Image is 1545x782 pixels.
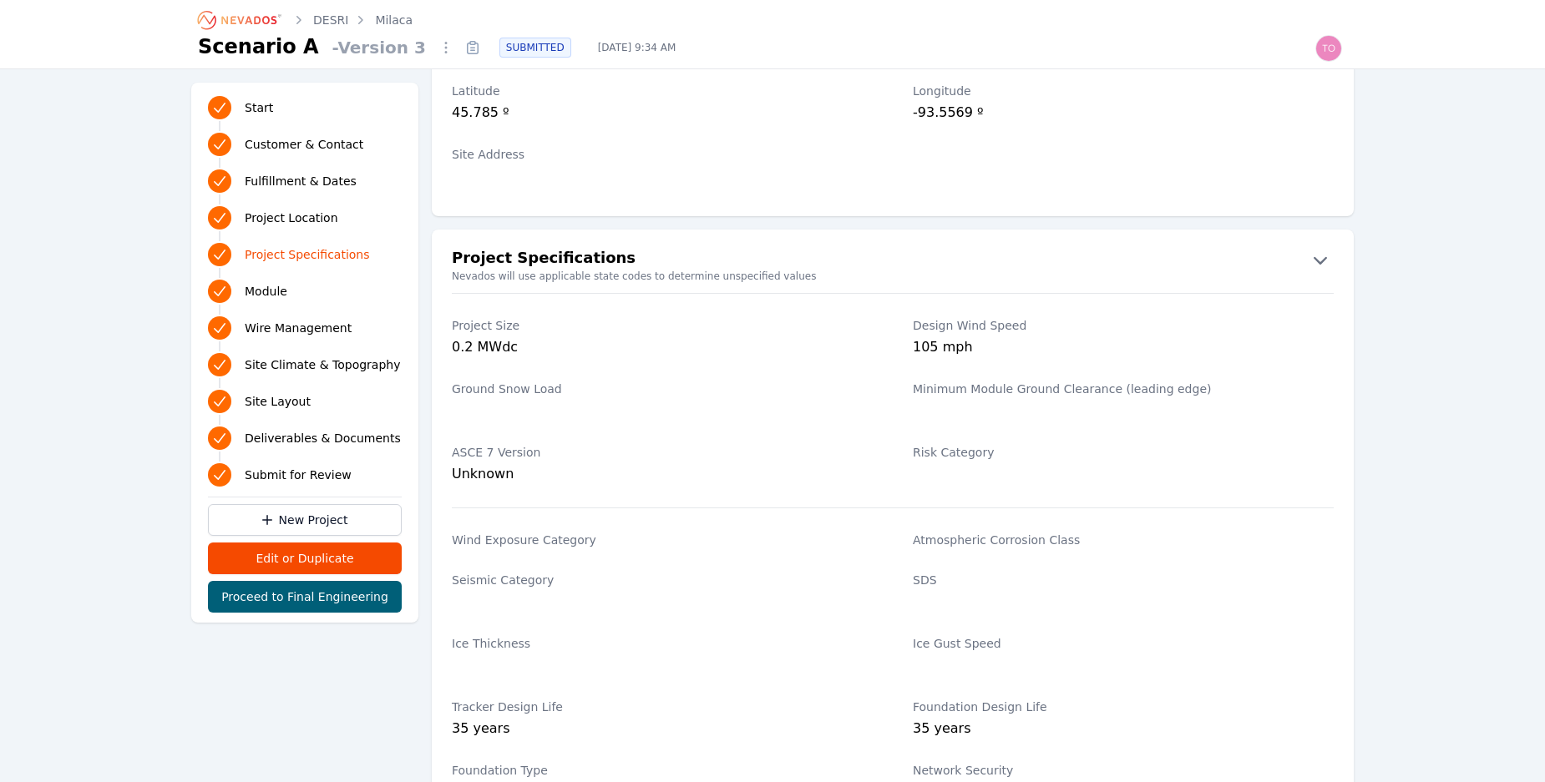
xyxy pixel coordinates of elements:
[208,93,402,490] nav: Progress
[245,209,338,226] span: Project Location
[452,532,873,548] label: Wind Exposure Category
[452,464,873,484] div: Unknown
[245,283,287,300] span: Module
[452,572,873,588] label: Seismic Category
[452,635,873,652] label: Ice Thickness
[245,99,273,116] span: Start
[326,36,433,59] span: - Version 3
[452,762,873,779] label: Foundation Type
[245,356,400,373] span: Site Climate & Topography
[913,762,1334,779] label: Network Security
[913,103,1334,126] div: -93.5569 º
[452,381,873,397] label: Ground Snow Load
[913,719,1334,742] div: 35 years
[452,444,873,461] label: ASCE 7 Version
[375,12,413,28] a: Milaca
[913,532,1334,548] label: Atmospheric Corrosion Class
[432,246,1354,273] button: Project Specifications
[245,320,352,336] span: Wire Management
[245,430,401,446] span: Deliverables & Documents
[913,317,1334,334] label: Design Wind Speed
[198,33,319,60] h1: Scenario A
[245,246,370,263] span: Project Specifications
[245,136,363,153] span: Customer & Contact
[913,337,1334,361] div: 105 mph
[208,542,402,574] button: Edit or Duplicate
[208,504,402,536] a: New Project
[913,381,1334,397] label: Minimum Module Ground Clearance (leading edge)
[245,467,352,483] span: Submit for Review
[499,38,571,58] div: SUBMITTED
[452,146,873,163] label: Site Address
[452,317,873,334] label: Project Size
[1315,35,1342,62] img: todd.padezanin@nevados.solar
[245,393,311,410] span: Site Layout
[913,635,1334,652] label: Ice Gust Speed
[198,7,413,33] nav: Breadcrumb
[913,83,1334,99] label: Longitude
[313,12,348,28] a: DESRI
[913,699,1334,715] label: Foundation Design Life
[913,444,1334,461] label: Risk Category
[208,581,402,613] button: Proceed to Final Engineering
[452,246,636,273] h2: Project Specifications
[452,83,873,99] label: Latitude
[913,572,1334,588] label: SDS
[585,41,690,54] span: [DATE] 9:34 AM
[245,173,357,189] span: Fulfillment & Dates
[452,699,873,715] label: Tracker Design Life
[452,103,873,126] div: 45.785 º
[452,719,873,742] div: 35 years
[432,270,1354,283] small: Nevados will use applicable state codes to determine unspecified values
[452,337,873,361] div: 0.2 MWdc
